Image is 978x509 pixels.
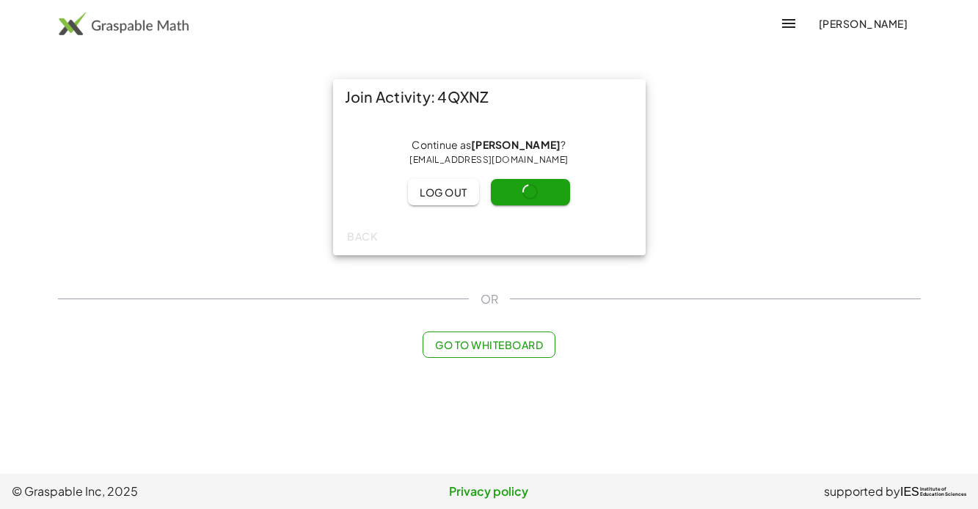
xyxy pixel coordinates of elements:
a: IESInstitute ofEducation Sciences [900,483,966,500]
span: Institute of Education Sciences [920,487,966,497]
span: Go to Whiteboard [435,338,543,351]
button: Go to Whiteboard [423,332,555,358]
div: [EMAIL_ADDRESS][DOMAIN_NAME] [345,153,634,167]
div: Join Activity: 4QXNZ [333,79,646,114]
span: © Graspable Inc, 2025 [12,483,330,500]
button: [PERSON_NAME] [806,10,919,37]
strong: [PERSON_NAME] [471,138,561,151]
span: IES [900,485,919,499]
span: OR [481,290,498,308]
button: Log out [408,179,479,205]
span: Log out [420,186,467,199]
a: Privacy policy [330,483,649,500]
span: [PERSON_NAME] [818,17,908,30]
div: Continue as ? [345,138,634,167]
span: supported by [824,483,900,500]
